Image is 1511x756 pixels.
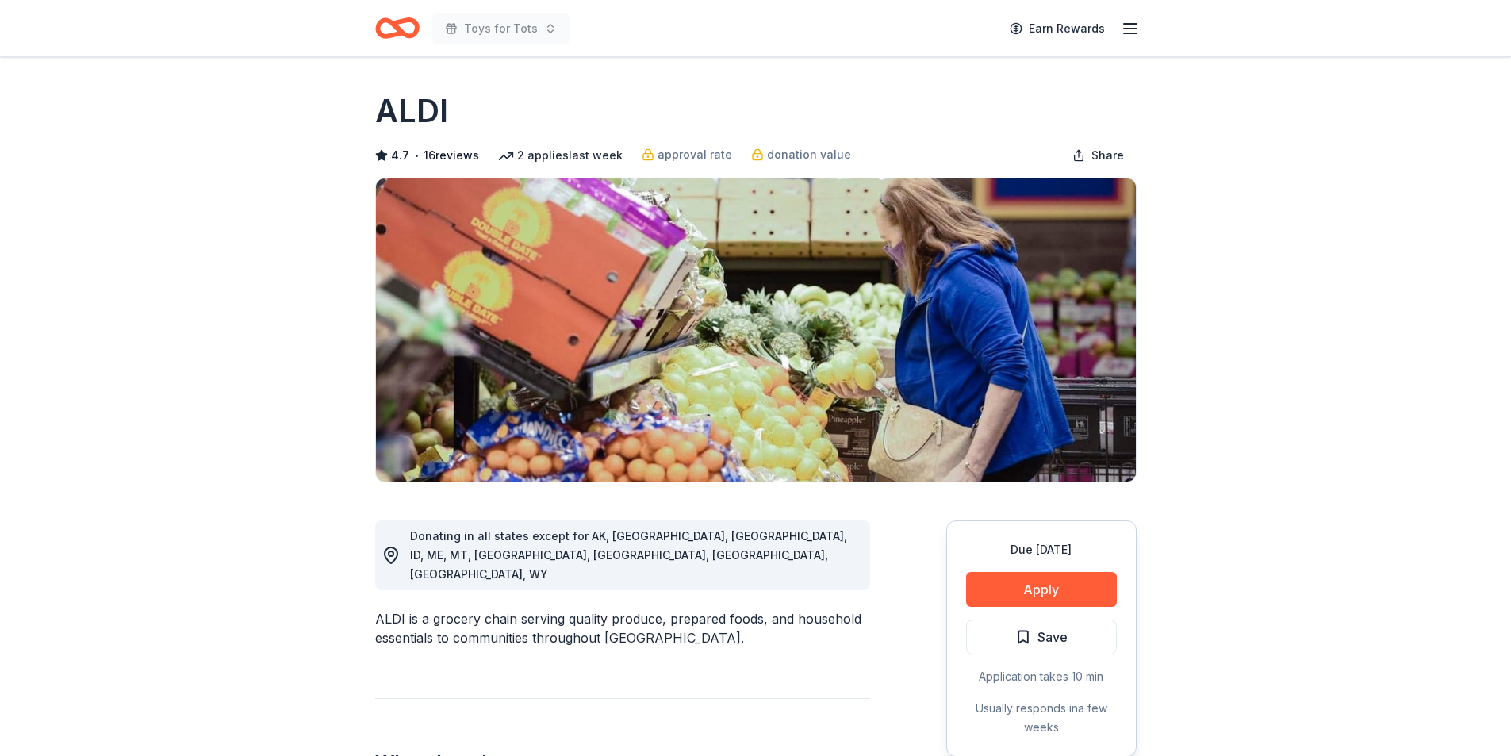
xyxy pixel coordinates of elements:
[642,145,732,164] a: approval rate
[1091,146,1124,165] span: Share
[375,10,420,47] a: Home
[966,540,1117,559] div: Due [DATE]
[424,146,479,165] button: 16reviews
[658,145,732,164] span: approval rate
[432,13,570,44] button: Toys for Tots
[966,620,1117,654] button: Save
[375,609,870,647] div: ALDI is a grocery chain serving quality produce, prepared foods, and household essentials to comm...
[410,529,847,581] span: Donating in all states except for AK, [GEOGRAPHIC_DATA], [GEOGRAPHIC_DATA], ID, ME, MT, [GEOGRAPH...
[1000,14,1114,43] a: Earn Rewards
[498,146,623,165] div: 2 applies last week
[376,178,1136,482] img: Image for ALDI
[1037,627,1068,647] span: Save
[767,145,851,164] span: donation value
[966,667,1117,686] div: Application takes 10 min
[966,572,1117,607] button: Apply
[375,89,448,133] h1: ALDI
[413,149,419,162] span: •
[751,145,851,164] a: donation value
[1060,140,1137,171] button: Share
[391,146,409,165] span: 4.7
[464,19,538,38] span: Toys for Tots
[966,699,1117,737] div: Usually responds in a few weeks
